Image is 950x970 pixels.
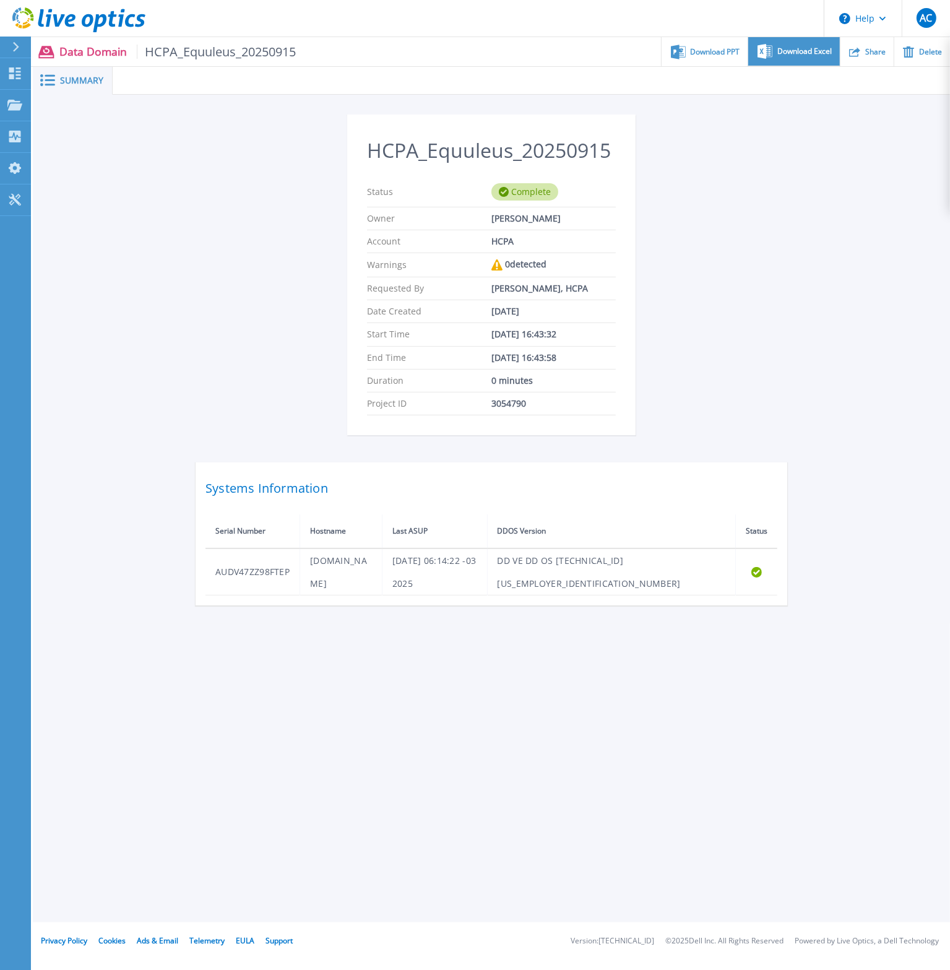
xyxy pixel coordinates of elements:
[60,76,103,85] span: Summary
[491,236,616,246] div: HCPA
[59,45,296,59] p: Data Domain
[795,937,939,945] li: Powered by Live Optics, a Dell Technology
[367,353,491,363] p: End Time
[571,937,654,945] li: Version: [TECHNICAL_ID]
[137,935,178,946] a: Ads & Email
[367,376,491,386] p: Duration
[735,514,777,548] th: Status
[205,477,777,500] h2: Systems Information
[487,548,735,595] td: DD VE DD OS [TECHNICAL_ID][US_EMPLOYER_IDENTIFICATION_NUMBER]
[367,329,491,339] p: Start Time
[920,13,932,23] span: AC
[491,329,616,339] div: [DATE] 16:43:32
[205,514,300,548] th: Serial Number
[367,139,616,162] h2: HCPA_Equuleus_20250915
[367,214,491,223] p: Owner
[189,935,225,946] a: Telemetry
[491,183,558,201] div: Complete
[98,935,126,946] a: Cookies
[300,514,382,548] th: Hostname
[691,48,740,56] span: Download PPT
[491,284,616,293] div: [PERSON_NAME], HCPA
[865,48,886,56] span: Share
[367,284,491,293] p: Requested By
[367,306,491,316] p: Date Created
[491,399,616,409] div: 3054790
[367,236,491,246] p: Account
[382,548,487,595] td: [DATE] 06:14:22 -03 2025
[491,376,616,386] div: 0 minutes
[367,183,491,201] p: Status
[367,399,491,409] p: Project ID
[236,935,254,946] a: EULA
[491,306,616,316] div: [DATE]
[382,514,487,548] th: Last ASUP
[266,935,293,946] a: Support
[367,259,491,271] p: Warnings
[205,548,300,595] td: AUDV47ZZ98FTEP
[919,48,942,56] span: Delete
[491,353,616,363] div: [DATE] 16:43:58
[491,259,616,271] div: 0 detected
[137,45,296,59] span: HCPA_Equuleus_20250915
[665,937,784,945] li: © 2025 Dell Inc. All Rights Reserved
[487,514,735,548] th: DDOS Version
[300,548,382,595] td: [DOMAIN_NAME]
[41,935,87,946] a: Privacy Policy
[491,214,616,223] div: [PERSON_NAME]
[777,48,832,55] span: Download Excel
